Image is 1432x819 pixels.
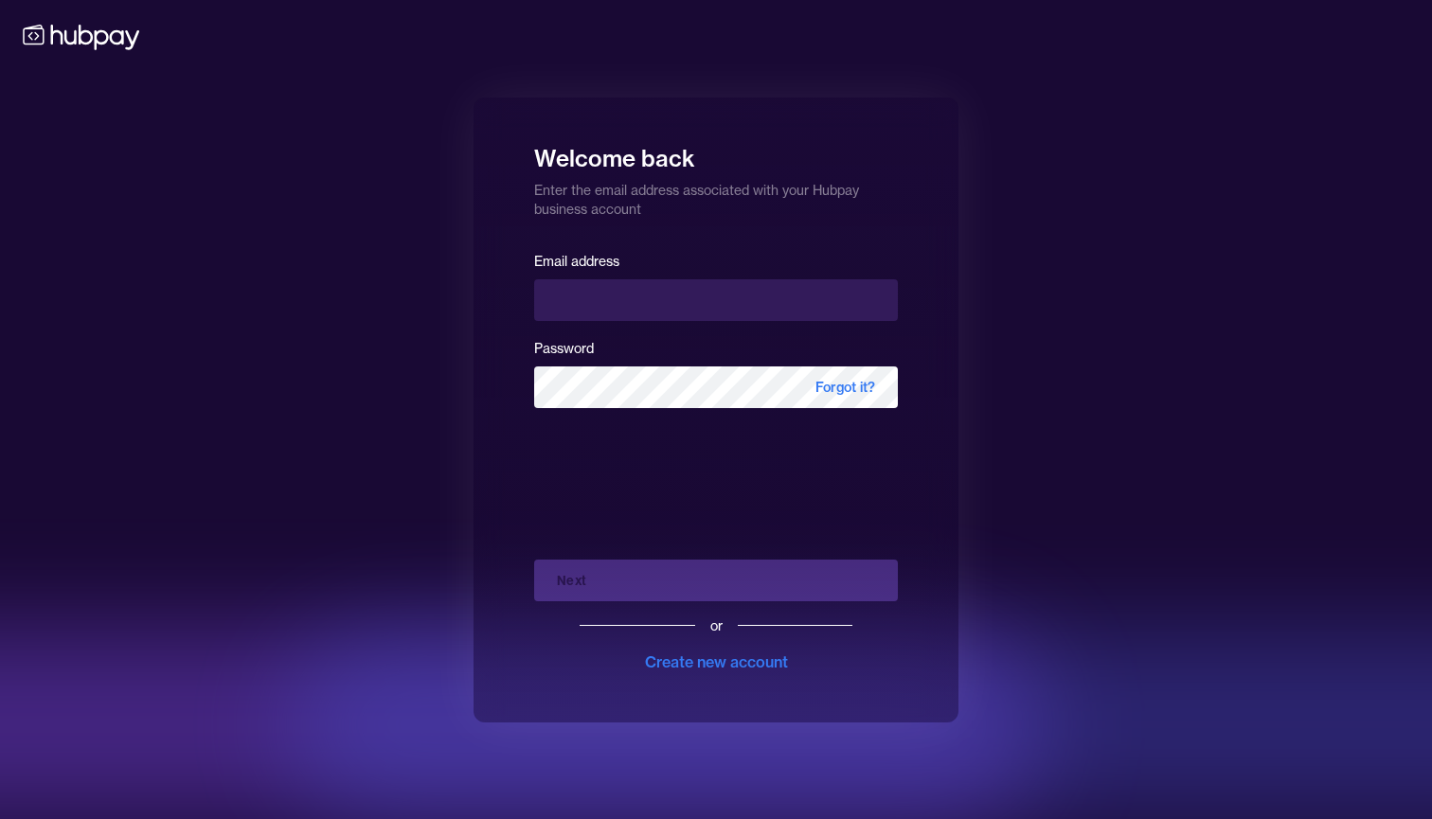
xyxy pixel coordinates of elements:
h1: Welcome back [534,132,898,173]
span: Forgot it? [793,366,898,408]
div: or [710,616,723,635]
p: Enter the email address associated with your Hubpay business account [534,173,898,219]
label: Password [534,340,594,357]
label: Email address [534,253,619,270]
div: Create new account [645,650,788,673]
